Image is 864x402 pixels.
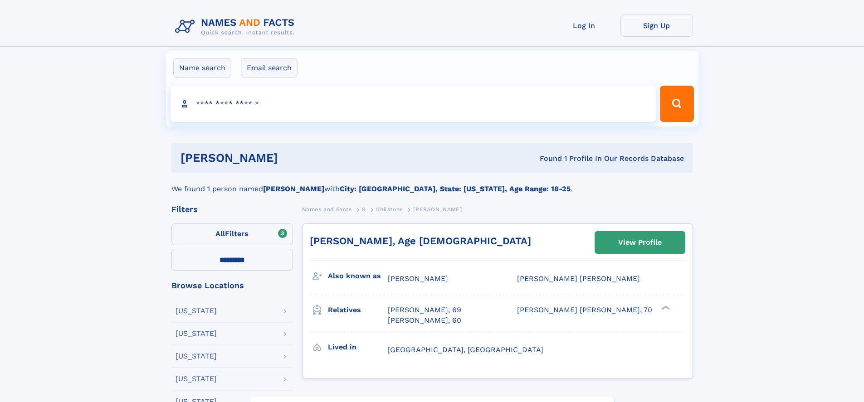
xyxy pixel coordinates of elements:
[171,173,693,194] div: We found 1 person named with .
[302,203,352,215] a: Names and Facts
[176,307,217,315] div: [US_STATE]
[340,184,571,193] b: City: [GEOGRAPHIC_DATA], State: [US_STATE], Age Range: 18-25
[548,15,620,37] a: Log In
[171,281,293,290] div: Browse Locations
[620,15,693,37] a: Sign Up
[171,86,656,122] input: search input
[176,330,217,337] div: [US_STATE]
[263,184,324,193] b: [PERSON_NAME]
[173,58,231,77] label: Name search
[171,205,293,213] div: Filters
[618,232,662,253] div: View Profile
[215,229,225,238] span: All
[362,203,366,215] a: S
[660,86,693,122] button: Search Button
[388,305,461,315] a: [PERSON_NAME], 69
[176,353,217,360] div: [US_STATE]
[376,203,403,215] a: Shilstone
[362,206,366,213] span: S
[517,305,652,315] a: [PERSON_NAME] [PERSON_NAME], 70
[517,274,640,283] span: [PERSON_NAME] [PERSON_NAME]
[171,15,302,39] img: Logo Names and Facts
[241,58,298,77] label: Email search
[409,154,684,164] div: Found 1 Profile In Our Records Database
[388,315,461,325] a: [PERSON_NAME], 60
[388,274,448,283] span: [PERSON_NAME]
[413,206,462,213] span: [PERSON_NAME]
[328,339,388,355] h3: Lived in
[328,302,388,318] h3: Relatives
[376,206,403,213] span: Shilstone
[388,345,543,354] span: [GEOGRAPHIC_DATA], [GEOGRAPHIC_DATA]
[659,305,670,311] div: ❯
[310,235,531,247] a: [PERSON_NAME], Age [DEMOGRAPHIC_DATA]
[328,268,388,284] h3: Also known as
[171,223,293,245] label: Filters
[595,232,685,253] a: View Profile
[176,375,217,383] div: [US_STATE]
[181,152,409,164] h1: [PERSON_NAME]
